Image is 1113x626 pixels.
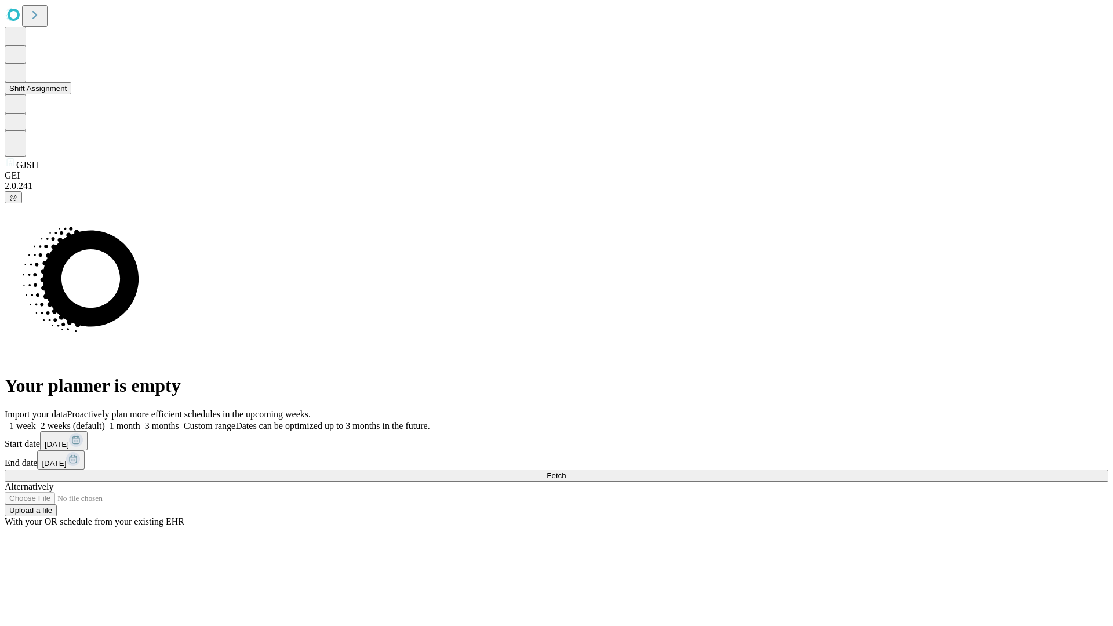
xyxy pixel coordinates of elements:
[41,421,105,431] span: 2 weeks (default)
[235,421,430,431] span: Dates can be optimized up to 3 months in the future.
[5,181,1108,191] div: 2.0.241
[5,170,1108,181] div: GEI
[5,375,1108,396] h1: Your planner is empty
[145,421,179,431] span: 3 months
[45,440,69,449] span: [DATE]
[5,482,53,492] span: Alternatively
[40,431,88,450] button: [DATE]
[5,191,22,203] button: @
[5,504,57,516] button: Upload a file
[9,421,36,431] span: 1 week
[5,516,184,526] span: With your OR schedule from your existing EHR
[5,431,1108,450] div: Start date
[110,421,140,431] span: 1 month
[67,409,311,419] span: Proactively plan more efficient schedules in the upcoming weeks.
[5,409,67,419] span: Import your data
[9,193,17,202] span: @
[37,450,85,469] button: [DATE]
[5,469,1108,482] button: Fetch
[547,471,566,480] span: Fetch
[5,450,1108,469] div: End date
[16,160,38,170] span: GJSH
[5,82,71,94] button: Shift Assignment
[42,459,66,468] span: [DATE]
[184,421,235,431] span: Custom range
